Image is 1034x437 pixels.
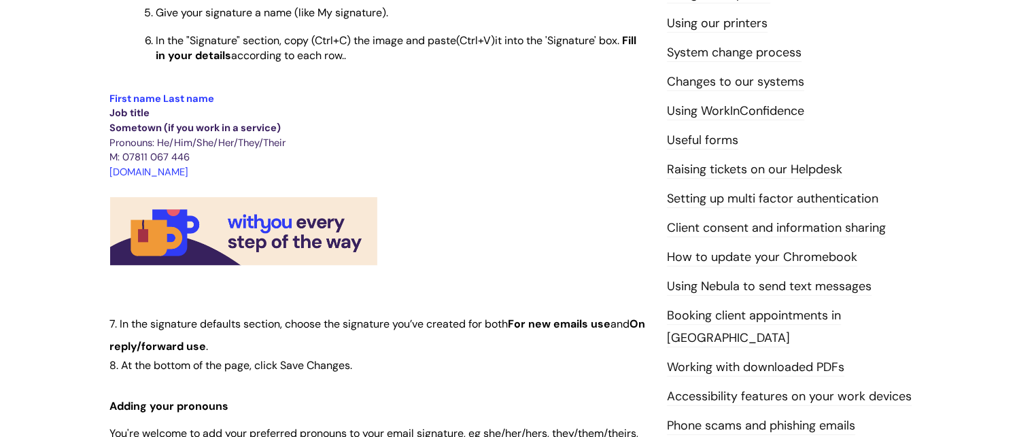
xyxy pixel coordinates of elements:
[456,33,495,48] span: (Ctrl+V)
[667,388,912,406] a: Accessibility features on your work devices
[109,399,228,413] span: Adding your pronouns
[109,92,214,105] span: First name Last name
[109,257,378,267] a: WithYou email signature image
[667,249,857,266] a: How to update your Chromebook
[667,417,855,435] a: Phone scams and phishing emails
[667,220,886,237] a: Client consent and information sharing
[495,33,619,48] span: it into the 'Signature' box.
[667,190,878,208] a: Setting up multi factor authentication
[667,15,768,33] a: Using our printers
[667,103,804,120] a: Using WorkInConfidence
[206,339,208,353] span: .
[109,197,378,268] img: WithYou email signature image
[667,307,841,347] a: Booking client appointments in [GEOGRAPHIC_DATA]
[156,33,636,63] span: In the "Signature" section, c according to each row..
[667,359,844,377] a: Working with downloaded PDFs
[610,317,630,331] span: and
[667,161,842,179] a: Raising tickets on our Helpdesk
[109,165,188,179] span: [DOMAIN_NAME]
[109,121,281,135] span: Sometown (if you work in a service)
[156,5,388,20] span: Give your signature a name (like My signature).
[667,44,802,62] a: System change process
[156,33,636,63] strong: Fill in your details
[109,317,508,331] span: 7. In the signature defaults section, choose the signature you’ve created for both
[109,358,352,372] span: 8. At the bottom of the page, click Save Changes.
[667,278,872,296] a: Using Nebula to send text messages
[290,33,456,48] span: opy (Ctrl+C) the image and paste
[109,317,645,353] span: On reply/forward use
[667,73,804,91] a: Changes to our systems
[109,150,190,164] span: M: 07811 067 446
[109,106,150,120] span: Job title
[667,132,738,150] a: Useful forms
[508,317,610,331] span: For new emails use
[109,136,286,150] span: Pronouns: He/Him/She/Her/They/Their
